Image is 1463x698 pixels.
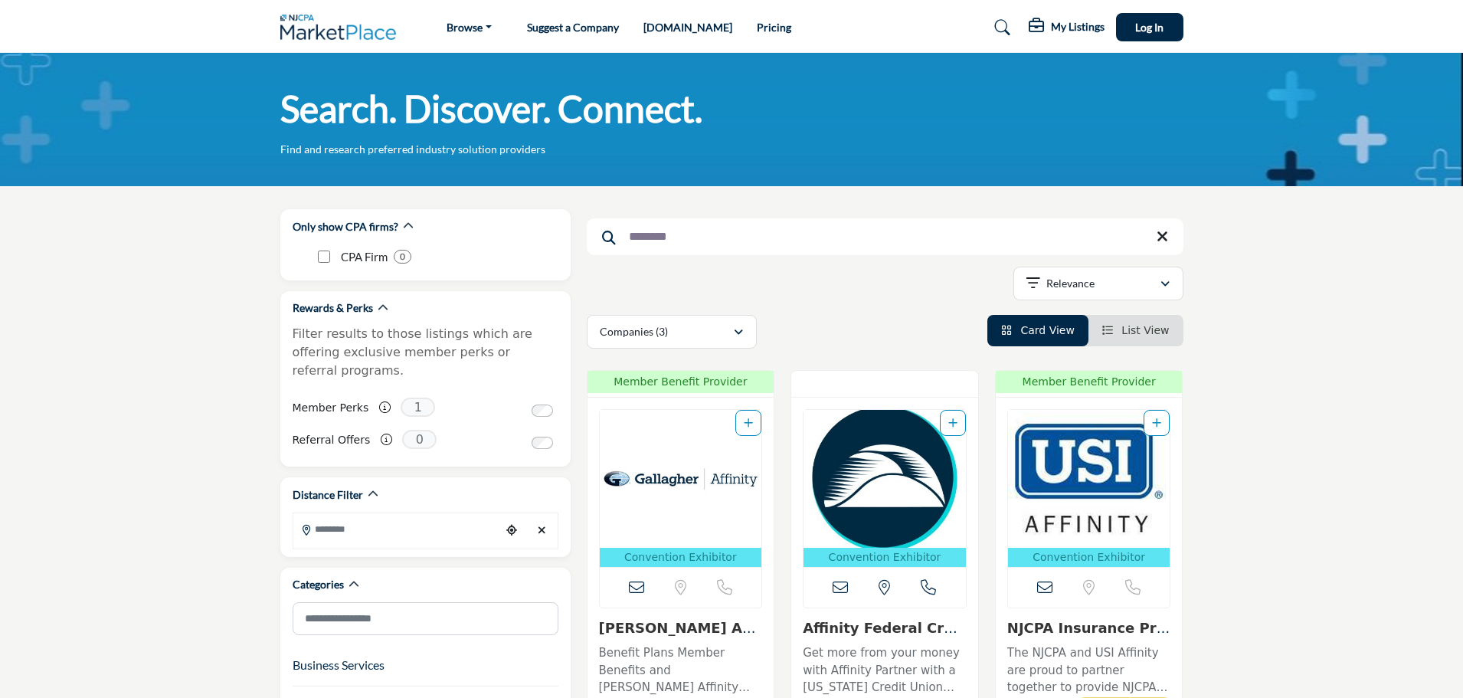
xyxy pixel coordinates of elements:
li: Card View [987,315,1088,346]
input: CPA Firm checkbox [318,251,330,263]
button: Relevance [1013,267,1183,300]
img: Affinity Federal Credit Union [804,410,966,548]
span: Member Benefit Provider [1000,374,1178,390]
input: Search Category [293,602,558,635]
div: Clear search location [531,514,554,547]
p: Convention Exhibitor [603,549,759,565]
a: Open Listing in new tab [600,410,762,567]
h2: Rewards & Perks [293,300,373,316]
h5: My Listings [1051,20,1105,34]
a: View List [1102,324,1170,336]
div: My Listings [1029,18,1105,37]
h3: Gallagher Affinity [599,620,763,637]
span: List View [1121,324,1169,336]
a: Affinity Federal Cre... [803,620,957,653]
span: 1 [401,398,435,417]
a: Add To List [1152,417,1161,429]
img: Gallagher Affinity [600,410,762,548]
a: The NJCPA and USI Affinity are proud to partner together to provide NJCPA members and their famil... [1007,641,1171,696]
input: Switch to Member Perks [532,405,553,417]
a: Add To List [744,417,753,429]
b: 0 [400,251,405,262]
span: Log In [1135,21,1164,34]
label: Referral Offers [293,427,371,454]
p: Filter results to those listings which are offering exclusive member perks or referral programs. [293,325,558,380]
img: NJCPA Insurance Program - Powered by USI Affinity [1008,410,1170,548]
span: 0 [402,430,437,449]
a: Suggest a Company [527,21,619,34]
a: Browse [436,17,502,38]
a: View Card [1001,324,1075,336]
input: Search Keyword [587,218,1183,255]
a: Get more from your money with Affinity Partner with a [US_STATE] Credit Union That Prioritizes Yo... [803,641,967,696]
span: Card View [1020,324,1074,336]
a: Pricing [757,21,791,34]
button: Business Services [293,656,385,674]
div: Choose your current location [500,514,523,547]
li: List View [1088,315,1183,346]
input: Switch to Referral Offers [532,437,553,449]
label: Member Perks [293,395,369,421]
a: [DOMAIN_NAME] [643,21,732,34]
img: Site Logo [280,15,404,40]
a: Search [980,15,1020,40]
a: Open Listing in new tab [804,410,966,567]
p: Companies (3) [600,324,668,339]
h3: NJCPA Insurance Program - Powered by USI Affinity [1007,620,1171,637]
h3: Affinity Federal Credit Union [803,620,967,637]
p: CPA Firm: CPA Firm [341,248,388,266]
a: [PERSON_NAME] Affinity [599,620,758,653]
h2: Categories [293,577,344,592]
a: NJCPA Insurance Prog... [1007,620,1170,653]
div: 0 Results For CPA Firm [394,250,411,264]
p: Relevance [1046,276,1095,291]
h2: Only show CPA firms? [293,219,398,234]
a: Open Listing in new tab [1008,410,1170,567]
p: Benefit Plans Member Benefits and [PERSON_NAME] Affinity have teamed up to offer NJCPA members a ... [599,644,763,696]
h1: Search. Discover. Connect. [280,85,702,133]
a: Add To List [948,417,957,429]
button: Companies (3) [587,315,757,349]
p: The NJCPA and USI Affinity are proud to partner together to provide NJCPA members and their famil... [1007,644,1171,696]
a: Benefit Plans Member Benefits and [PERSON_NAME] Affinity have teamed up to offer NJCPA members a ... [599,641,763,696]
p: Find and research preferred industry solution providers [280,142,545,157]
span: Member Benefit Provider [592,374,770,390]
h2: Distance Filter [293,487,363,503]
p: Convention Exhibitor [1011,549,1167,565]
input: Search Location [293,514,500,544]
p: Get more from your money with Affinity Partner with a [US_STATE] Credit Union That Prioritizes Yo... [803,644,967,696]
button: Log In [1116,13,1183,41]
p: Convention Exhibitor [807,549,963,565]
